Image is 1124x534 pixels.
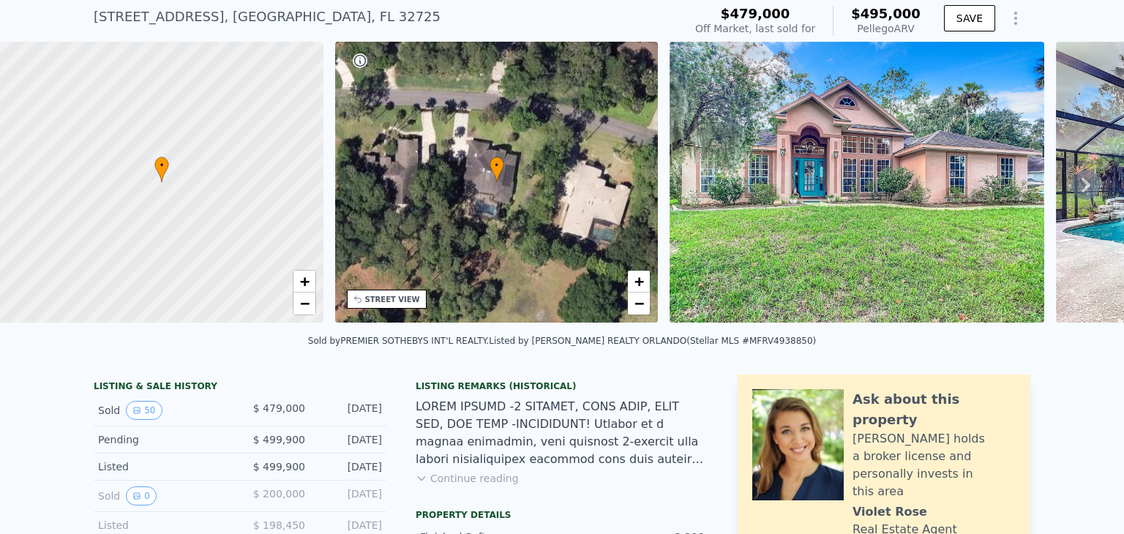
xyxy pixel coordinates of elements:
span: $ 479,000 [253,402,305,414]
span: $479,000 [721,6,790,21]
div: Sold [98,486,228,505]
div: [DATE] [317,486,382,505]
span: $495,000 [851,6,921,21]
span: − [299,294,309,312]
button: View historical data [126,486,157,505]
div: [DATE] [317,518,382,533]
span: − [634,294,644,312]
div: Ask about this property [853,389,1016,430]
span: $ 499,900 [253,434,305,445]
div: Property details [416,509,708,521]
div: Sold [98,401,228,420]
div: STREET VIEW [365,294,420,305]
div: Violet Rose [853,503,927,521]
div: • [490,157,504,182]
span: + [299,272,309,290]
div: LOREM IPSUMD -2 SITAMET, CONS ADIP, ELIT SED, DOE TEMP -INCIDIDUNT! Utlabor et d magnaa enimadmin... [416,398,708,468]
span: • [490,159,504,172]
div: Pellego ARV [851,21,921,36]
span: • [154,159,169,172]
div: Pending [98,432,228,447]
div: [STREET_ADDRESS] , [GEOGRAPHIC_DATA] , FL 32725 [94,7,441,27]
div: LISTING & SALE HISTORY [94,380,386,395]
div: [DATE] [317,432,382,447]
span: $ 200,000 [253,488,305,500]
span: $ 198,450 [253,519,305,531]
a: Zoom in [628,271,650,293]
div: Listed by [PERSON_NAME] REALTY ORLANDO (Stellar MLS #MFRV4938850) [489,336,816,346]
button: View historical data [126,401,162,420]
a: Zoom out [293,293,315,315]
a: Zoom out [628,293,650,315]
div: Listing Remarks (Historical) [416,380,708,392]
div: Listed [98,518,228,533]
div: [DATE] [317,401,382,420]
span: $ 499,900 [253,461,305,473]
a: Zoom in [293,271,315,293]
div: Listed [98,459,228,474]
button: Continue reading [416,471,519,486]
span: + [634,272,644,290]
div: • [154,157,169,182]
button: SAVE [944,5,995,31]
div: [PERSON_NAME] holds a broker license and personally invests in this area [853,430,1016,500]
div: Off Market, last sold for [695,21,815,36]
div: [DATE] [317,459,382,474]
div: Sold by PREMIER SOTHEBYS INT'L REALTY . [308,336,489,346]
img: Sale: 83159155 Parcel: 23395729 [670,42,1044,323]
button: Show Options [1001,4,1030,33]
